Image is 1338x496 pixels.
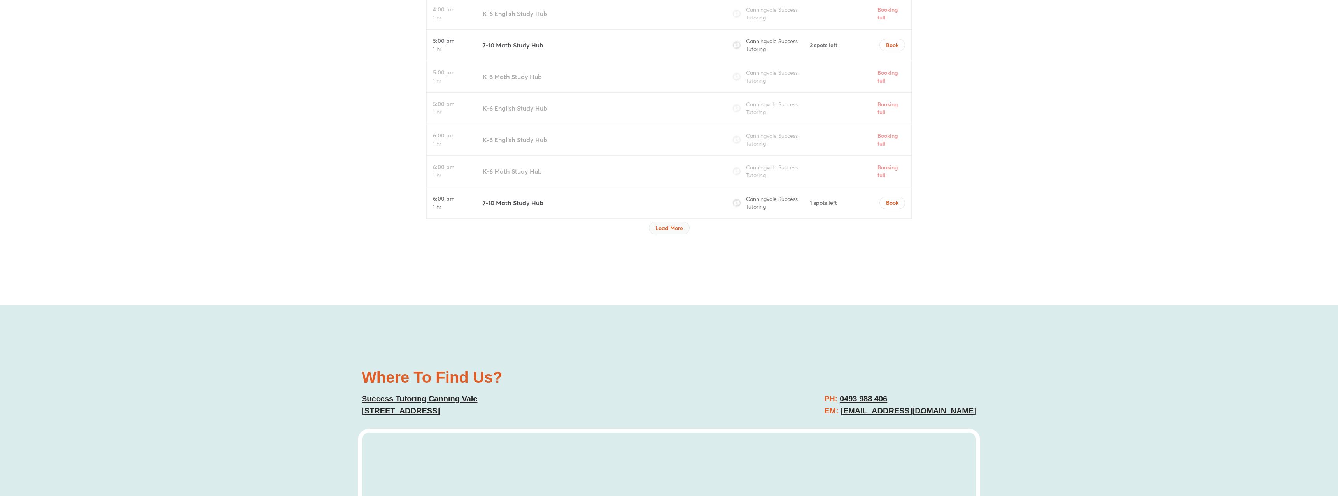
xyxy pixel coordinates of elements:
iframe: Chat Widget [1205,408,1338,496]
span: EM: [824,406,839,415]
span: PH: [824,394,837,403]
a: Success Tutoring Canning Vale[STREET_ADDRESS] [362,394,477,415]
a: [EMAIL_ADDRESS][DOMAIN_NAME] [841,406,976,415]
a: 0493 988 406 [840,394,887,403]
h2: Where To Find Us? [362,369,661,385]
